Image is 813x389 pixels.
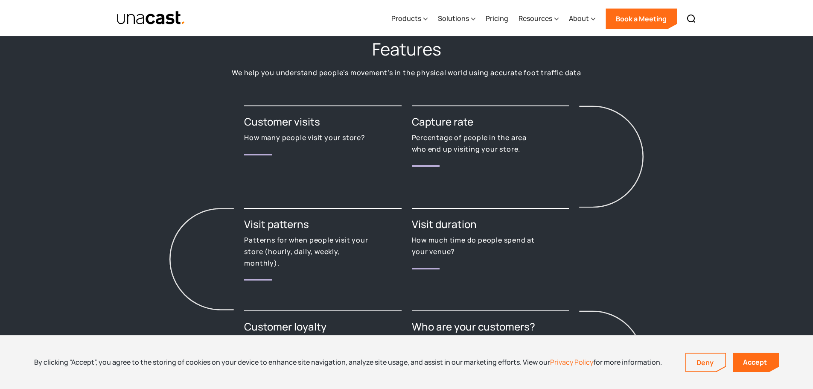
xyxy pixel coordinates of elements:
h3: Capture rate [412,115,569,129]
p: Patterns for when people visit your store (hourly, daily, weekly, monthly). [244,234,370,269]
a: Pricing [486,1,508,36]
h3: Visit duration [412,217,569,231]
a: Accept [733,353,779,372]
div: Resources [519,1,559,36]
a: Privacy Policy [550,357,593,367]
h3: Who are your customers? [412,320,569,333]
a: Book a Meeting [606,9,677,29]
img: Unacast text logo [117,11,186,26]
p: How much time do people spend at your venue? [412,234,538,257]
h3: Customer loyalty [244,320,401,333]
div: Products [391,1,428,36]
div: Solutions [438,1,475,36]
p: Percentage of people in the area who end up visiting your store. [412,132,538,155]
h2: Features [372,38,441,60]
a: home [117,11,186,26]
img: Search icon [686,14,696,24]
p: How many people visit your store? [244,132,370,143]
div: Products [391,13,421,23]
div: Solutions [438,13,469,23]
a: Deny [686,354,726,371]
div: About [569,13,589,23]
h3: Customer visits [244,115,401,129]
div: By clicking “Accept”, you agree to the storing of cookies on your device to enhance site navigati... [34,357,662,367]
div: About [569,1,595,36]
p: We help you understand people’s movement’s in the physical world using accurate foot traffic data [232,67,581,79]
h3: Visit patterns [244,217,401,231]
div: Resources [519,13,552,23]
